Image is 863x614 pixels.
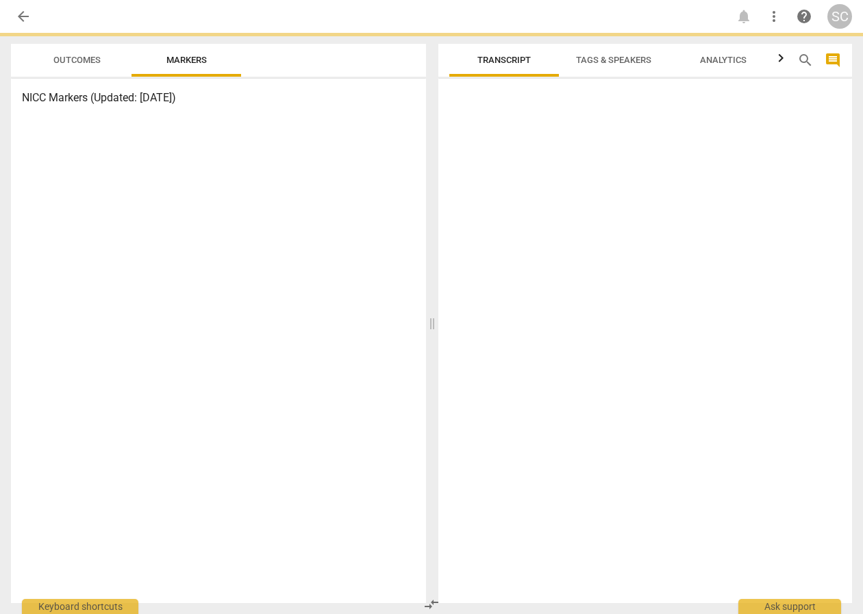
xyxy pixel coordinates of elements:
h3: NICC Markers (Updated: [DATE]) [22,90,415,106]
div: Keyboard shortcuts [22,599,138,614]
button: Show/Hide comments [822,49,844,71]
div: Ask support [738,599,841,614]
span: more_vert [766,8,782,25]
span: search [797,52,814,68]
a: Help [792,4,816,29]
span: Transcript [477,55,531,65]
span: Tags & Speakers [576,55,651,65]
button: SC [827,4,852,29]
span: Analytics [700,55,747,65]
span: Markers [166,55,207,65]
button: Search [795,49,816,71]
span: help [796,8,812,25]
span: compare_arrows [423,596,440,613]
span: arrow_back [15,8,32,25]
span: comment [825,52,841,68]
span: Outcomes [53,55,101,65]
